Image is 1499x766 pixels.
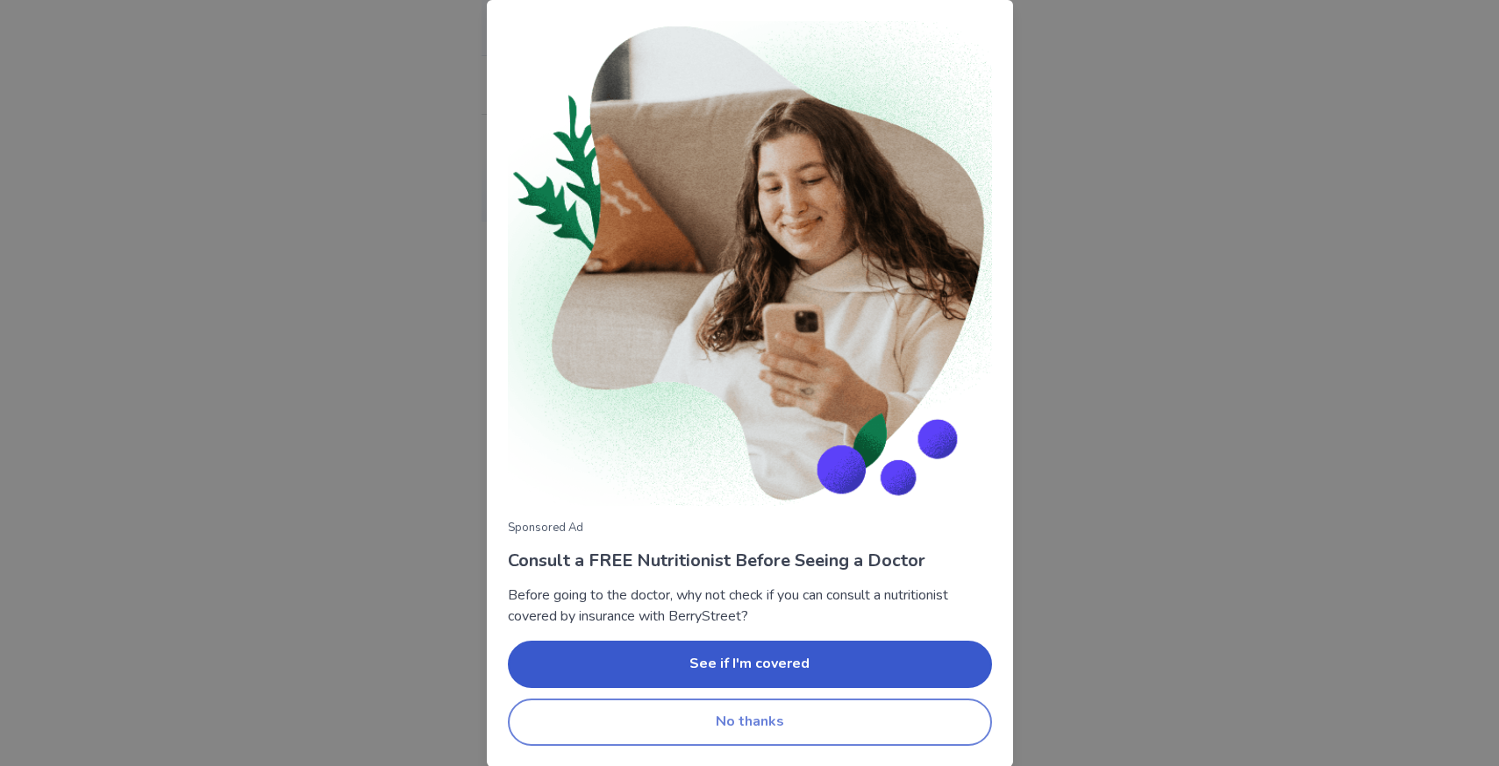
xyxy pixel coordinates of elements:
[508,641,992,688] button: See if I'm covered
[508,699,992,746] button: No thanks
[508,21,992,506] img: Woman consulting with nutritionist on phone
[508,520,992,537] p: Sponsored Ad
[508,548,992,574] p: Consult a FREE Nutritionist Before Seeing a Doctor
[508,585,992,627] p: Before going to the doctor, why not check if you can consult a nutritionist covered by insurance ...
